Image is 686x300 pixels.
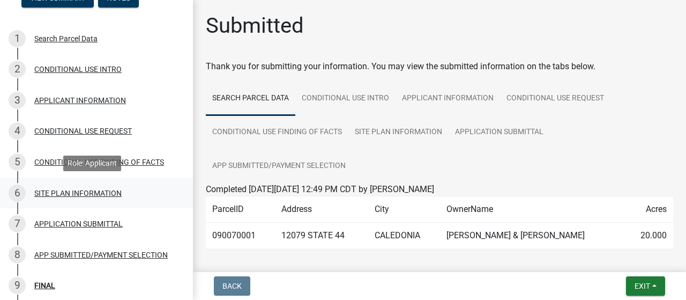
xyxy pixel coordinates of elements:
[396,82,500,116] a: APPLICANT INFORMATION
[449,115,550,150] a: APPLICATION SUBMITTAL
[214,276,250,296] button: Back
[368,223,440,249] td: CALEDONIA
[34,220,123,228] div: APPLICATION SUBMITTAL
[206,149,352,184] a: APP SUBMITTED/PAYMENT SELECTION
[63,156,121,171] div: Role: Applicant
[206,223,275,249] td: 090070001
[34,65,122,73] div: CONDITIONAL USE INTRO
[34,189,122,197] div: SITE PLAN INFORMATION
[9,30,26,47] div: 1
[9,215,26,232] div: 7
[206,115,348,150] a: CONDITIONAL USE FINDING OF FACTS
[368,196,440,223] td: City
[348,115,449,150] a: SITE PLAN INFORMATION
[9,277,26,294] div: 9
[635,282,650,290] span: Exit
[9,92,26,109] div: 3
[34,97,126,104] div: APPLICANT INFORMATION
[275,223,368,249] td: 12079 STATE 44
[275,196,368,223] td: Address
[206,13,304,39] h1: Submitted
[440,196,625,223] td: OwnerName
[206,184,434,194] span: Completed [DATE][DATE] 12:49 PM CDT by [PERSON_NAME]
[9,122,26,140] div: 4
[500,82,610,116] a: CONDITIONAL USE REQUEST
[626,276,665,296] button: Exit
[34,282,55,289] div: FINAL
[9,185,26,202] div: 6
[34,35,98,42] div: Search Parcel Data
[625,223,673,249] td: 20.000
[9,153,26,171] div: 5
[295,82,396,116] a: CONDITIONAL USE INTRO
[206,60,673,73] div: Thank you for submitting your information. You may view the submitted information on the tabs below.
[34,127,132,135] div: CONDITIONAL USE REQUEST
[206,196,275,223] td: ParcelID
[625,196,673,223] td: Acres
[206,82,295,116] a: Search Parcel Data
[9,61,26,78] div: 2
[34,251,168,259] div: APP SUBMITTED/PAYMENT SELECTION
[34,158,164,166] div: CONDITIONAL USE FINDING OF FACTS
[440,223,625,249] td: [PERSON_NAME] & [PERSON_NAME]
[9,246,26,264] div: 8
[222,282,242,290] span: Back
